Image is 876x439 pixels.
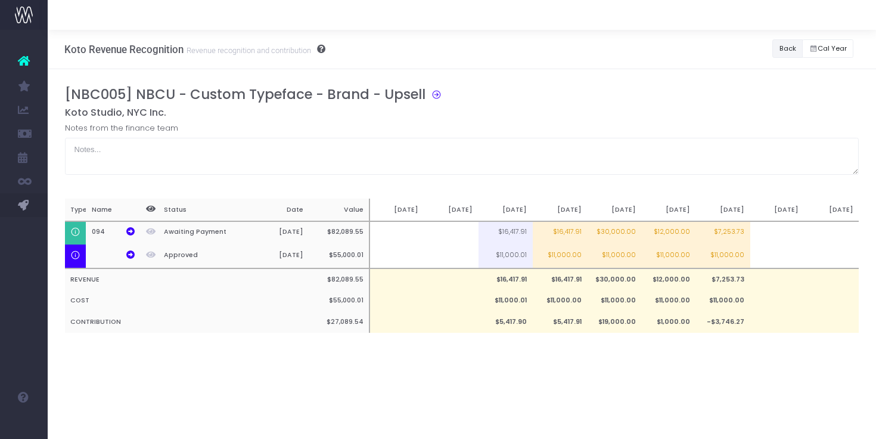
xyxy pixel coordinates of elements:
[249,221,309,245] th: [DATE]
[479,221,533,245] td: $16,417.91
[65,86,425,103] h3: [NBC005] NBCU - Custom Typeface - Brand - Upsell
[309,221,369,245] th: $82,089.55
[587,221,641,245] td: $30,000.00
[249,199,309,221] th: Date
[309,290,369,312] th: $55,000.01
[642,221,696,245] td: $12,000.00
[642,311,696,333] td: $1,000.00
[533,221,587,245] td: $16,417.91
[642,268,696,290] td: $12,000.00
[479,199,533,221] th: [DATE]
[65,290,309,312] th: COST
[642,290,696,312] td: $11,000.00
[86,221,140,245] th: 094
[587,290,641,312] td: $11,000.00
[587,245,641,268] td: $11,000.00
[802,39,853,58] button: Cal Year
[642,199,696,221] th: [DATE]
[65,122,178,134] label: Notes from the finance team
[533,268,587,290] td: $16,417.91
[65,107,859,119] h5: Koto Studio, NYC Inc.
[696,221,750,245] td: $7,253.73
[424,199,479,221] th: [DATE]
[65,199,86,221] th: Type
[309,311,369,333] th: $27,089.54
[64,44,325,55] h3: Koto Revenue Recognition
[309,199,369,221] th: Value
[533,311,587,333] td: $5,417.91
[184,44,311,55] small: Revenue recognition and contribution
[479,311,533,333] td: $5,417.90
[159,245,249,268] th: Approved
[479,290,533,312] td: $11,000.01
[479,268,533,290] td: $16,417.91
[65,268,309,290] th: REVENUE
[587,311,641,333] td: $19,000.00
[802,36,859,61] div: Small button group
[159,221,249,245] th: Awaiting Payment
[696,199,750,221] th: [DATE]
[369,199,424,221] th: [DATE]
[696,245,750,268] td: $11,000.00
[533,290,587,312] td: $11,000.00
[642,245,696,268] td: $11,000.00
[159,199,249,221] th: Status
[65,311,309,333] th: CONTRIBUTION
[309,268,369,290] th: $82,089.55
[587,268,641,290] td: $30,000.00
[750,199,804,221] th: [DATE]
[804,199,859,221] th: [DATE]
[479,245,533,268] td: $11,000.01
[587,199,641,221] th: [DATE]
[696,311,750,333] td: -$3,746.27
[309,245,369,268] th: $55,000.01
[772,39,803,58] button: Back
[15,415,33,433] img: images/default_profile_image.png
[533,199,587,221] th: [DATE]
[86,199,140,221] th: Name
[533,245,587,268] td: $11,000.00
[249,245,309,268] th: [DATE]
[696,268,750,290] td: $7,253.73
[696,290,750,312] td: $11,000.00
